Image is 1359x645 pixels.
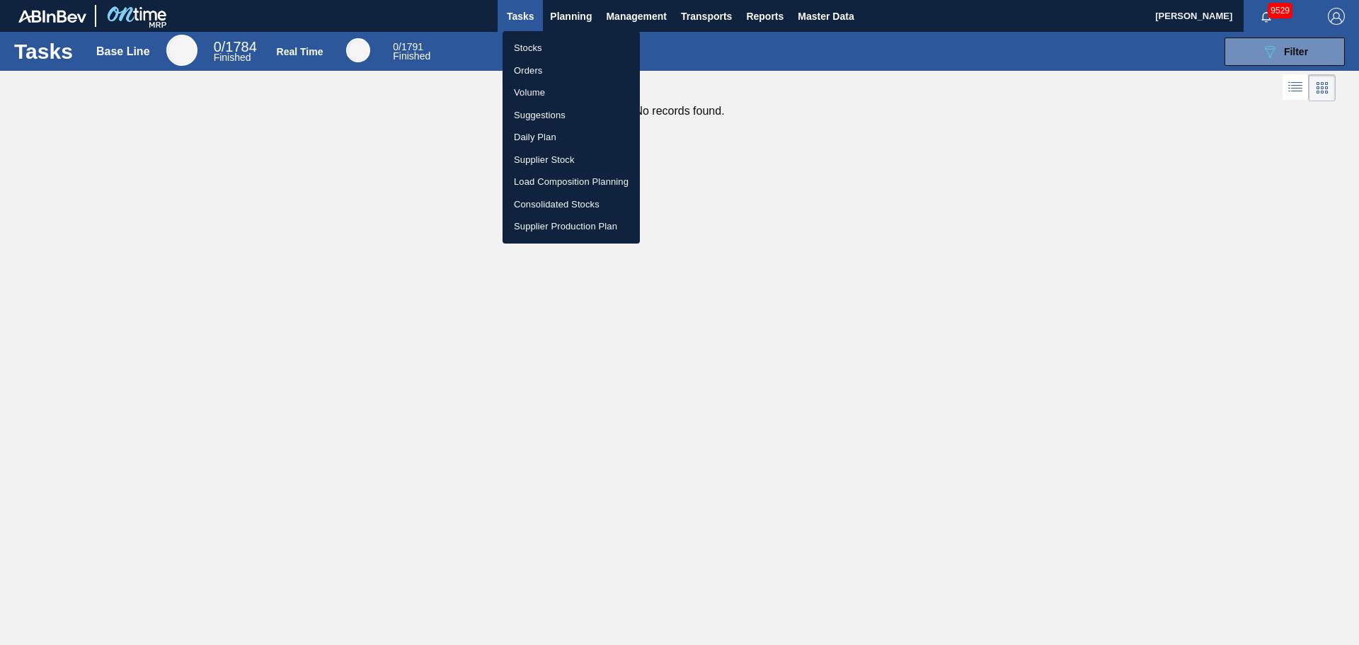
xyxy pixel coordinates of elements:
[503,81,640,104] a: Volume
[503,104,640,127] a: Suggestions
[503,193,640,216] a: Consolidated Stocks
[503,37,640,59] a: Stocks
[503,215,640,238] a: Supplier Production Plan
[503,126,640,149] a: Daily Plan
[503,171,640,193] a: Load Composition Planning
[503,59,640,82] a: Orders
[503,149,640,171] a: Supplier Stock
